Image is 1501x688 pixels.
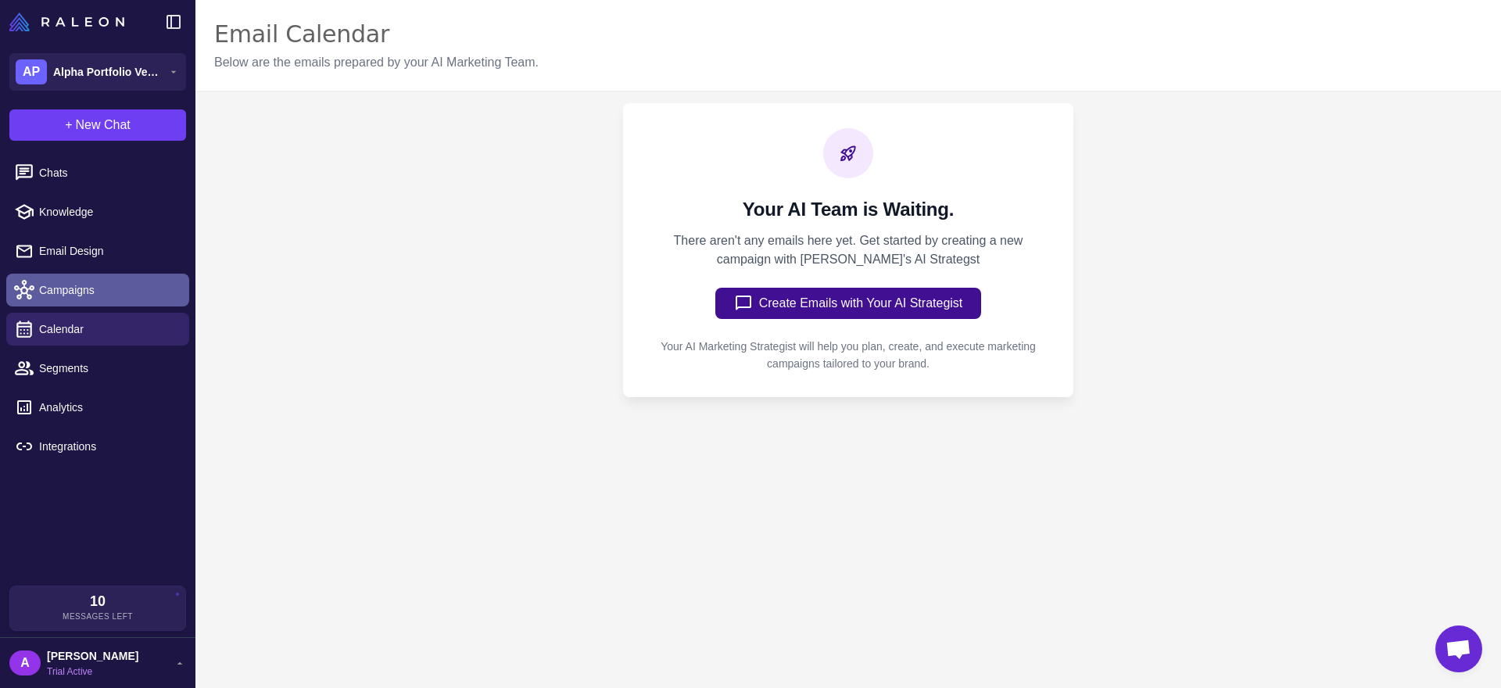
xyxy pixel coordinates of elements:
[9,53,186,91] button: APAlpha Portfolio Ventures LLC
[39,203,177,220] span: Knowledge
[9,13,124,31] img: Raleon Logo
[6,235,189,267] a: Email Design
[65,116,72,134] span: +
[715,288,982,319] button: Create Emails with Your AI Strategist
[39,321,177,338] span: Calendar
[39,164,177,181] span: Chats
[9,13,131,31] a: Raleon Logo
[39,242,177,260] span: Email Design
[6,313,189,346] a: Calendar
[6,274,189,306] a: Campaigns
[648,338,1048,372] p: Your AI Marketing Strategist will help you plan, create, and execute marketing campaigns tailored...
[76,116,131,134] span: New Chat
[673,197,1023,222] h2: Your AI Team is Waiting.
[6,352,189,385] a: Segments
[39,360,177,377] span: Segments
[214,53,539,72] p: Below are the emails prepared by your AI Marketing Team.
[6,430,189,463] a: Integrations
[9,650,41,675] div: A
[90,594,106,608] span: 10
[39,399,177,416] span: Analytics
[47,665,138,679] span: Trial Active
[6,391,189,424] a: Analytics
[63,611,133,622] span: Messages Left
[53,63,163,81] span: Alpha Portfolio Ventures LLC
[47,647,138,665] span: [PERSON_NAME]
[39,438,177,455] span: Integrations
[214,19,539,50] div: Email Calendar
[6,156,189,189] a: Chats
[673,231,1023,269] p: There aren't any emails here yet. Get started by creating a new campaign with [PERSON_NAME]'s AI ...
[6,195,189,228] a: Knowledge
[1435,625,1482,672] div: Open chat
[9,109,186,141] button: +New Chat
[39,281,177,299] span: Campaigns
[16,59,47,84] div: AP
